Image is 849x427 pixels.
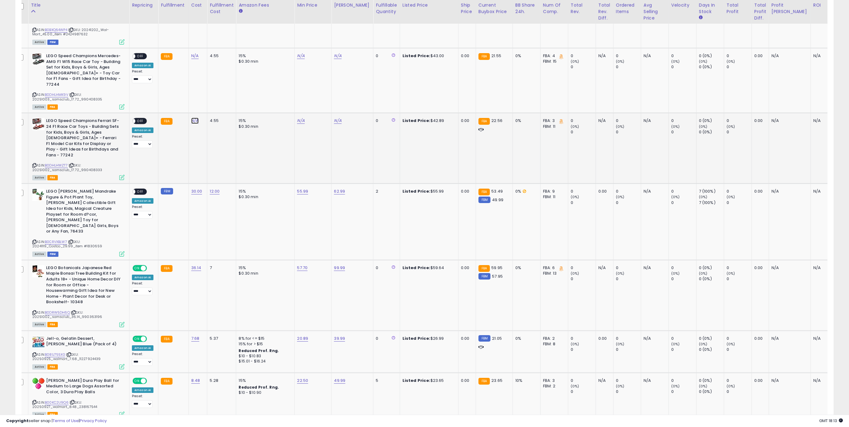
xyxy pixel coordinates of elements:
div: Listed Price [403,2,456,8]
div: 15% [239,189,290,194]
small: (0%) [616,124,625,129]
div: N/A [644,118,664,123]
div: 0 [671,265,696,271]
div: Fulfillment [161,2,186,8]
div: 0% [515,336,536,341]
div: 0.00 [754,265,764,271]
small: FBM [478,273,490,280]
div: $42.89 [403,118,454,123]
div: $0.30 min [239,124,290,129]
div: 0 [571,276,596,282]
div: 0 [727,189,752,194]
div: Cost [191,2,205,8]
small: (0%) [699,271,708,276]
div: [PERSON_NAME] [334,2,371,8]
div: N/A [772,189,806,194]
div: FBM: 15 [543,59,563,64]
small: (0%) [571,342,579,347]
div: 0.00 [598,336,609,341]
div: Profit [PERSON_NAME] [772,2,808,15]
span: All listings currently available for purchase on Amazon [32,252,46,257]
span: OFF [146,265,156,271]
div: N/A [772,53,806,59]
div: 0 [727,347,752,352]
div: Avg Selling Price [644,2,666,21]
div: 0 (0%) [699,276,724,282]
div: $23.65 [403,378,454,383]
div: Amazon Fees [239,2,292,8]
div: Ordered Items [616,2,638,15]
small: FBA [478,118,490,125]
span: All listings currently available for purchase on Amazon [32,364,46,370]
span: | SKU: 20251002_samsclub_36.14_990363196 [32,310,102,319]
div: N/A [598,53,609,59]
div: Preset: [132,69,153,83]
div: 0.00 [754,53,764,59]
span: | SKU: 20251003_samsclub_17.72_990408335 [32,92,102,101]
a: N/A [297,118,304,124]
div: 0.00 [461,189,471,194]
small: (0%) [671,124,680,129]
div: Fulfillment Cost [210,2,233,15]
small: (0%) [571,59,579,64]
div: Fulfillable Quantity [376,2,397,15]
div: N/A [772,118,806,123]
div: 0 [571,347,596,352]
a: Privacy Policy [80,418,107,424]
b: Listed Price: [403,378,430,383]
small: (0%) [727,194,735,199]
a: B0DRW5DH6Q [45,310,70,315]
div: N/A [813,118,834,123]
small: (0%) [727,342,735,347]
img: 51BQzkaxUIL._SL40_.jpg [32,265,45,277]
img: 51tMtaj2K4L._SL40_.jpg [32,336,45,348]
div: $0.30 min [239,59,290,64]
a: 57.70 [297,265,307,271]
b: LEGO [PERSON_NAME] Mandrake Figure & Pot Plant Toy, [PERSON_NAME] Collectible Gift Idea for Kids,... [46,189,121,236]
div: FBM: 11 [543,124,563,129]
div: N/A [644,265,664,271]
small: (0%) [699,342,708,347]
div: 0 [727,118,752,123]
div: $59.64 [403,265,454,271]
img: 51epsJ7smqL._SL40_.jpg [32,53,45,65]
div: 15% [239,53,290,59]
div: N/A [813,53,834,59]
div: 8% for <= $15 [239,336,290,341]
small: (0%) [571,194,579,199]
div: Title [31,2,127,8]
small: FBM [478,197,490,203]
a: B081J755XG [45,352,65,357]
div: 0 (0%) [699,53,724,59]
div: Amazon AI [132,198,153,204]
div: 10% [515,378,536,383]
b: Listed Price: [403,335,430,341]
small: (0%) [571,124,579,129]
div: 0.00 [754,189,764,194]
a: 8.48 [191,378,200,384]
span: 23.65 [491,378,502,383]
b: Listed Price: [403,265,430,271]
a: 36.14 [191,265,201,271]
div: 0.00 [754,336,764,341]
div: Preset: [132,205,153,219]
div: Amazon AI [132,127,153,133]
a: 39.99 [334,335,345,342]
a: N/A [191,53,199,59]
span: OFF [135,54,145,59]
small: (0%) [616,342,625,347]
div: 0.00 [461,118,471,123]
div: Ship Price [461,2,473,15]
div: FBA: 4 [543,53,563,59]
div: 4.55 [210,118,231,123]
small: (0%) [671,194,680,199]
small: FBA [161,336,172,343]
div: 0 [727,200,752,206]
div: 0 [616,265,641,271]
a: B0DHLHMK9V [45,92,68,97]
small: FBA [478,265,490,272]
div: N/A [813,336,834,341]
b: Reduced Prof. Rng. [239,348,279,353]
div: N/A [813,378,834,383]
div: ASIN: [32,53,125,109]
